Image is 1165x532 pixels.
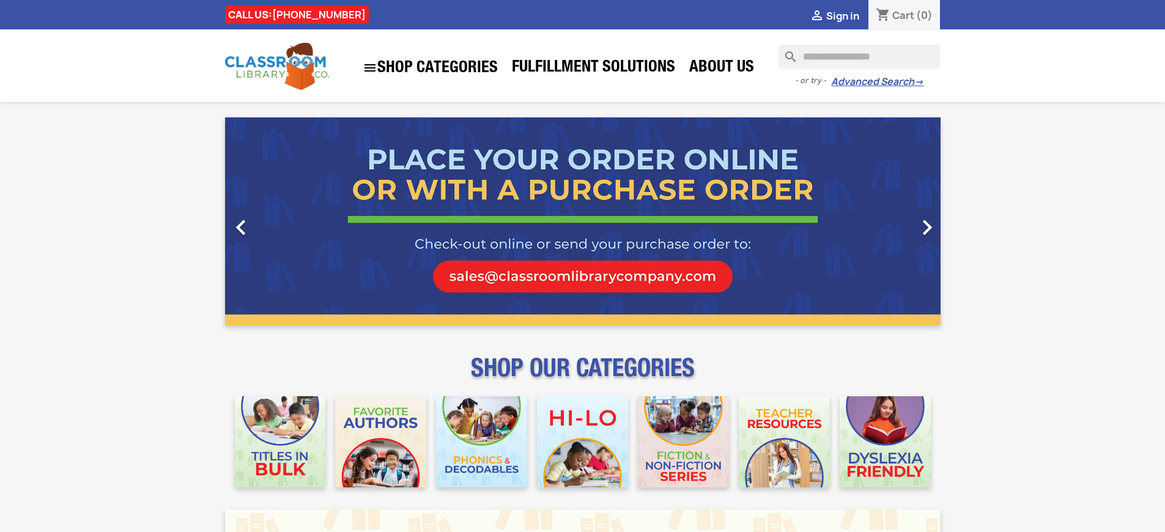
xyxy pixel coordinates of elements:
img: CLC_Phonics_And_Decodables_Mobile.jpg [436,396,527,487]
img: Classroom Library Company [225,43,329,90]
span: Cart [892,9,914,22]
i: search [779,45,793,59]
a: Next [833,117,941,325]
a: [PHONE_NUMBER] [272,8,366,21]
a: Previous [225,117,333,325]
img: CLC_HiLo_Mobile.jpg [537,396,628,487]
p: SHOP OUR CATEGORIES [225,364,941,386]
a: Fulfillment Solutions [506,56,681,81]
img: CLC_Teacher_Resources_Mobile.jpg [739,396,830,487]
span: (0) [916,9,933,22]
span: - or try - [795,75,831,87]
input: Search [779,45,940,69]
i:  [810,9,824,24]
div: CALL US: [225,6,369,24]
i:  [226,212,256,243]
span: Sign in [826,9,859,23]
ul: Carousel container [225,117,941,325]
a: SHOP CATEGORIES [357,54,504,81]
img: CLC_Favorite_Authors_Mobile.jpg [335,396,426,487]
img: CLC_Bulk_Mobile.jpg [235,396,326,487]
i: shopping_cart [876,9,890,23]
img: CLC_Dyslexia_Mobile.jpg [840,396,931,487]
span: → [914,76,923,88]
a: About Us [683,56,760,81]
i:  [912,212,942,243]
i:  [363,61,377,75]
img: CLC_Fiction_Nonfiction_Mobile.jpg [638,396,729,487]
a: Advanced Search→ [831,76,923,88]
a:  Sign in [810,9,859,23]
